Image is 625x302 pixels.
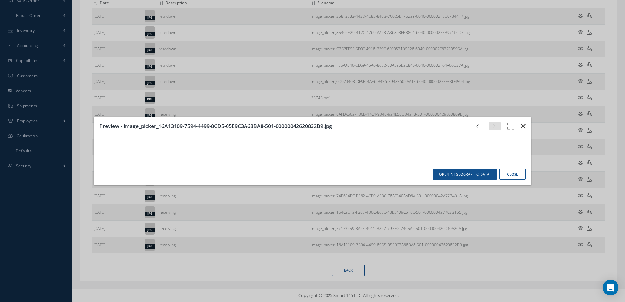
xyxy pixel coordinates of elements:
a: Go Previous [474,122,486,130]
div: Open Intercom Messenger [603,280,618,295]
h3: Preview - image_picker_16A13109-7594-4499-8CD5-05E9C3A68BA8-501-00000042620832B9.jpg [99,122,468,130]
img: asset [310,151,315,156]
button: Open in [GEOGRAPHIC_DATA] [433,169,497,180]
button: Close [499,169,526,180]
